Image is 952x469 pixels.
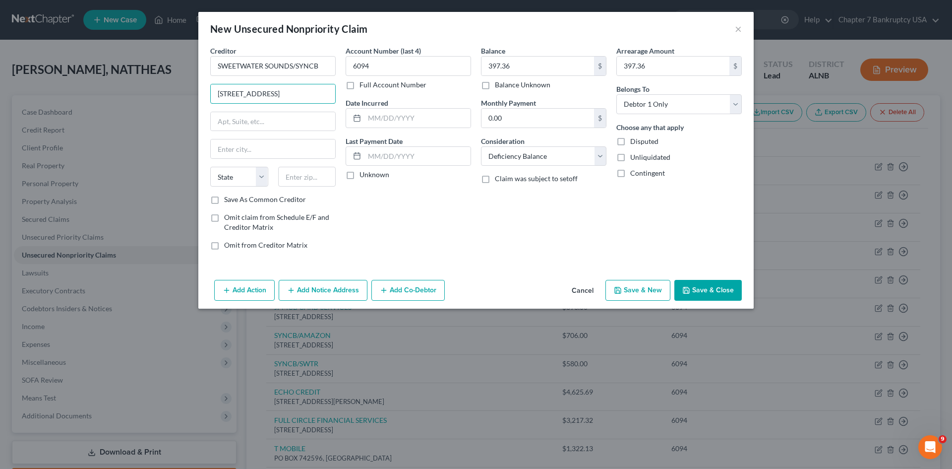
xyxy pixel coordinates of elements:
[224,195,306,204] label: Save As Common Creditor
[210,22,367,36] div: New Unsecured Nonpriority Claim
[495,80,550,90] label: Balance Unknown
[630,169,665,177] span: Contingent
[605,280,670,301] button: Save & New
[214,280,275,301] button: Add Action
[224,241,307,249] span: Omit from Creditor Matrix
[617,57,729,75] input: 0.00
[939,435,947,443] span: 9
[616,85,650,93] span: Belongs To
[364,109,471,128] input: MM/DD/YYYY
[594,57,606,75] div: $
[594,109,606,128] div: $
[211,139,335,158] input: Enter city...
[346,46,421,56] label: Account Number (last 4)
[346,136,403,146] label: Last Payment Date
[630,153,670,161] span: Unliquidated
[346,98,388,108] label: Date Incurred
[729,57,741,75] div: $
[371,280,445,301] button: Add Co-Debtor
[481,109,594,128] input: 0.00
[279,280,367,301] button: Add Notice Address
[674,280,742,301] button: Save & Close
[210,56,336,76] input: Search creditor by name...
[359,170,389,180] label: Unknown
[211,112,335,131] input: Apt, Suite, etc...
[210,47,237,55] span: Creditor
[918,435,942,459] iframe: Intercom live chat
[224,213,329,231] span: Omit claim from Schedule E/F and Creditor Matrix
[616,122,684,133] label: Choose any that apply
[211,84,335,103] input: Enter address...
[346,56,471,76] input: XXXX
[278,167,336,187] input: Enter zip...
[630,137,658,145] span: Disputed
[364,147,471,166] input: MM/DD/YYYY
[359,80,426,90] label: Full Account Number
[481,57,594,75] input: 0.00
[481,136,525,146] label: Consideration
[495,174,578,183] span: Claim was subject to setoff
[735,23,742,35] button: ×
[616,46,674,56] label: Arrearage Amount
[481,98,536,108] label: Monthly Payment
[481,46,505,56] label: Balance
[564,281,601,301] button: Cancel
